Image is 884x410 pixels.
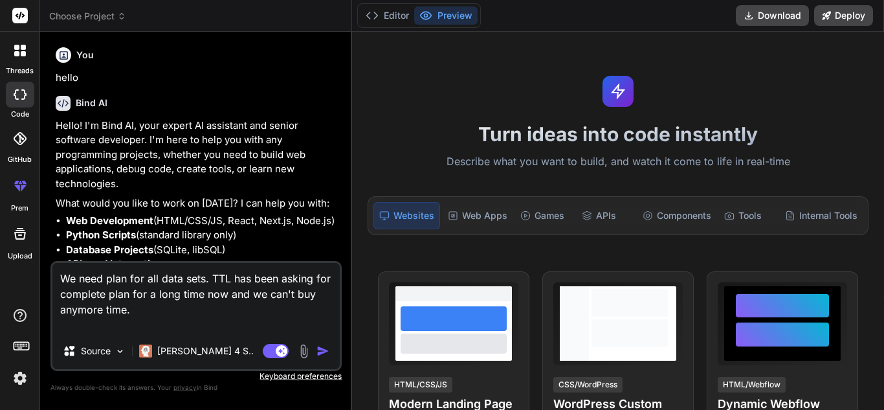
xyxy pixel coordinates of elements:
[814,5,873,26] button: Deploy
[8,251,32,262] label: Upload
[66,214,153,227] strong: Web Development
[157,345,254,358] p: [PERSON_NAME] 4 S..
[66,228,339,243] li: (standard library only)
[76,97,107,109] h6: Bind AI
[66,258,167,270] strong: APIs and Integrations
[360,122,876,146] h1: Turn ideas into code instantly
[81,345,111,358] p: Source
[373,202,440,229] div: Websites
[316,345,329,358] img: icon
[736,5,809,26] button: Download
[296,344,311,359] img: attachment
[56,196,339,211] p: What would you like to work on [DATE]? I can help you with:
[50,382,342,394] p: Always double-check its answers. Your in Bind
[553,377,623,393] div: CSS/WordPress
[360,6,414,25] button: Editor
[76,49,94,62] h6: You
[360,154,876,170] p: Describe what you want to build, and watch it come to life in real-time
[443,202,513,229] div: Web Apps
[389,377,452,393] div: HTML/CSS/JS
[780,202,863,229] div: Internal Tools
[6,65,34,76] label: threads
[56,71,339,85] p: hello
[414,6,478,25] button: Preview
[56,119,339,192] p: Hello! I'm Bind AI, your expert AI assistant and senior software developer. I'm here to help you ...
[9,367,31,389] img: settings
[66,214,339,229] li: (HTML/CSS/JS, React, Next.js, Node.js)
[637,202,716,229] div: Components
[173,383,197,391] span: privacy
[11,109,29,120] label: code
[718,377,786,393] div: HTML/Webflow
[66,229,136,241] strong: Python Scripts
[115,346,126,357] img: Pick Models
[719,202,777,229] div: Tools
[139,345,152,358] img: Claude 4 Sonnet
[577,202,635,229] div: APIs
[11,203,28,214] label: prem
[515,202,573,229] div: Games
[66,244,153,256] strong: Database Projects
[49,10,126,23] span: Choose Project
[52,263,340,333] textarea: We need plan for all data sets. TTL has been asking for complete plan for a long time now and we ...
[50,371,342,382] p: Keyboard preferences
[66,243,339,258] li: (SQLite, libSQL)
[8,154,32,165] label: GitHub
